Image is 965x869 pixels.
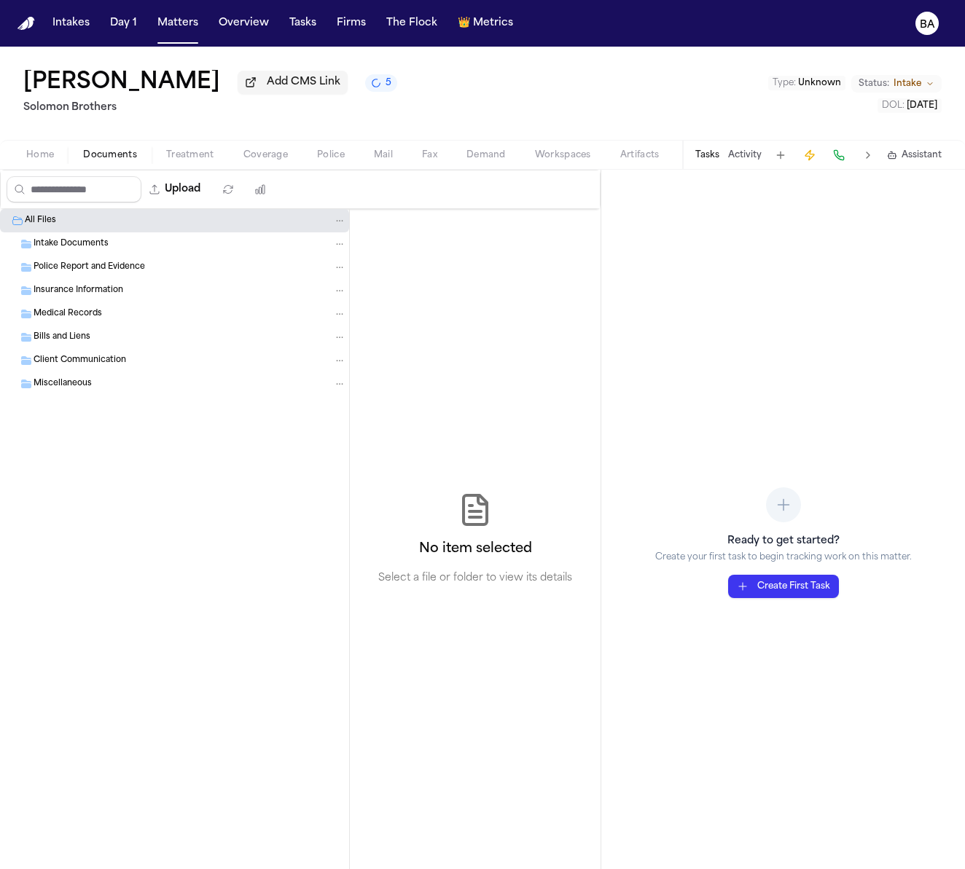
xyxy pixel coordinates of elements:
[851,75,942,93] button: Change status from Intake
[768,76,845,90] button: Edit Type: Unknown
[34,285,123,297] span: Insurance Information
[284,10,322,36] button: Tasks
[386,77,391,89] span: 5
[47,10,95,36] button: Intakes
[535,149,591,161] span: Workspaces
[365,74,397,92] button: 5 active tasks
[728,149,762,161] button: Activity
[695,149,719,161] button: Tasks
[267,75,340,90] span: Add CMS Link
[655,534,912,548] h3: Ready to get started?
[422,149,437,161] span: Fax
[620,149,660,161] span: Artifacts
[859,78,889,90] span: Status:
[152,10,204,36] button: Matters
[23,70,220,96] h1: [PERSON_NAME]
[466,149,506,161] span: Demand
[23,99,397,117] h2: Solomon Brothers
[770,145,791,165] button: Add Task
[902,149,942,161] span: Assistant
[34,355,126,367] span: Client Communication
[728,575,839,598] button: Create First Task
[166,149,214,161] span: Treatment
[141,176,209,202] button: Upload
[17,17,35,31] img: Finch Logo
[798,79,841,87] span: Unknown
[800,145,820,165] button: Create Immediate Task
[83,149,137,161] span: Documents
[894,78,921,90] span: Intake
[104,10,143,36] button: Day 1
[7,176,141,202] input: Search files
[878,98,942,113] button: Edit DOL: 2001-03-26
[655,551,912,563] p: Create your first task to begin tracking work on this matter.
[238,71,348,94] button: Add CMS Link
[374,149,393,161] span: Mail
[34,238,109,251] span: Intake Documents
[26,149,54,161] span: Home
[907,101,937,110] span: [DATE]
[23,70,220,96] button: Edit matter name
[243,149,288,161] span: Coverage
[34,308,102,321] span: Medical Records
[17,17,35,31] a: Home
[773,79,796,87] span: Type :
[882,101,905,110] span: DOL :
[419,539,532,559] h2: No item selected
[829,145,849,165] button: Make a Call
[34,262,145,274] span: Police Report and Evidence
[213,10,275,36] button: Overview
[34,378,92,390] span: Miscellaneous
[452,10,519,36] button: crownMetrics
[378,571,572,586] p: Select a file or folder to view its details
[331,10,372,36] button: Firms
[380,10,443,36] button: The Flock
[34,331,90,344] span: Bills and Liens
[317,149,345,161] span: Police
[887,149,942,161] button: Assistant
[25,215,56,227] span: All Files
